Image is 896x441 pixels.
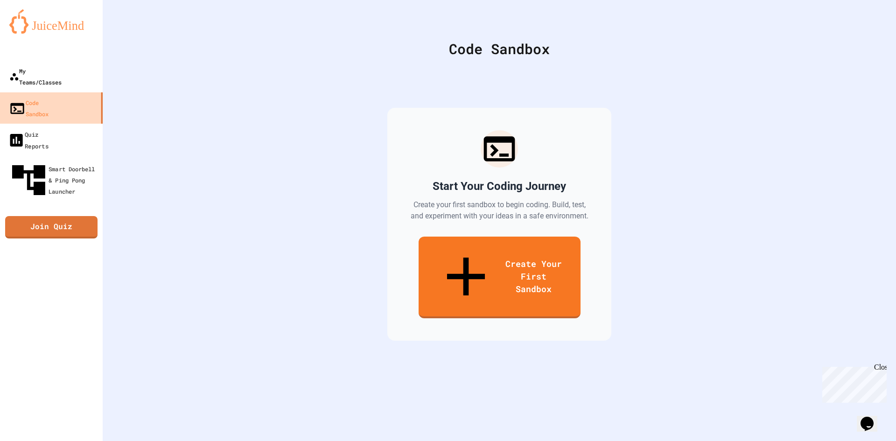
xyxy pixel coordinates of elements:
[4,4,64,59] div: Chat with us now!Close
[8,128,49,152] div: Quiz Reports
[819,363,887,403] iframe: chat widget
[410,199,589,222] p: Create your first sandbox to begin coding. Build, test, and experiment with your ideas in a safe ...
[9,97,49,119] div: Code Sandbox
[419,237,581,318] a: Create Your First Sandbox
[9,9,93,34] img: logo-orange.svg
[9,160,99,200] div: Smart Doorbell & Ping Pong Launcher
[5,216,98,238] a: Join Quiz
[9,65,62,88] div: My Teams/Classes
[126,38,873,59] div: Code Sandbox
[433,179,566,194] h2: Start Your Coding Journey
[857,404,887,432] iframe: chat widget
